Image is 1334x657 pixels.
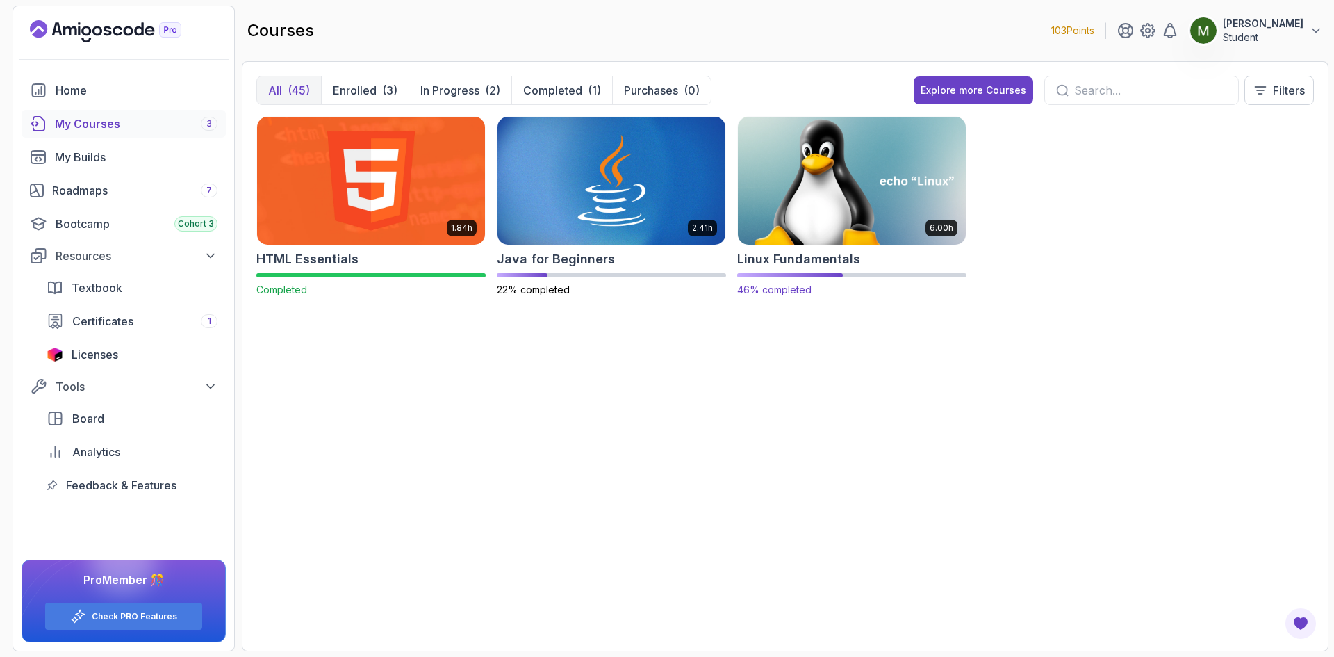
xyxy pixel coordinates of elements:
[268,82,282,99] p: All
[22,210,226,238] a: bootcamp
[38,274,226,302] a: textbook
[497,284,570,295] span: 22% completed
[206,118,212,129] span: 3
[1284,607,1317,640] button: Open Feedback Button
[257,76,321,104] button: All(45)
[1244,76,1314,105] button: Filters
[208,316,211,327] span: 1
[737,250,860,269] h2: Linux Fundamentals
[732,113,971,248] img: Linux Fundamentals card
[56,82,217,99] div: Home
[38,438,226,466] a: analytics
[497,116,726,297] a: Java for Beginners card2.41hJava for Beginners22% completed
[72,410,104,427] span: Board
[451,222,472,234] p: 1.84h
[256,284,307,295] span: Completed
[52,182,217,199] div: Roadmaps
[1074,82,1227,99] input: Search...
[38,405,226,432] a: board
[22,110,226,138] a: courses
[47,348,63,362] img: jetbrains icon
[612,76,711,104] button: Purchases(0)
[684,82,700,99] div: (0)
[55,115,217,132] div: My Courses
[914,76,1033,104] button: Explore more Courses
[92,611,177,622] a: Check PRO Features
[420,82,479,99] p: In Progress
[55,149,217,165] div: My Builds
[1051,24,1094,38] p: 103 Points
[409,76,511,104] button: In Progress(2)
[497,117,725,245] img: Java for Beginners card
[737,284,812,295] span: 46% completed
[930,222,953,234] p: 6.00h
[38,471,226,499] a: feedback
[72,346,118,363] span: Licenses
[1223,31,1303,44] p: Student
[22,177,226,204] a: roadmaps
[333,82,377,99] p: Enrolled
[257,117,485,245] img: HTML Essentials card
[22,76,226,104] a: home
[178,218,214,229] span: Cohort 3
[72,313,133,330] span: Certificates
[256,116,486,297] a: HTML Essentials card1.84hHTML EssentialsCompleted
[1273,82,1305,99] p: Filters
[588,82,601,99] div: (1)
[737,116,966,297] a: Linux Fundamentals card6.00hLinux Fundamentals46% completed
[30,20,213,42] a: Landing page
[38,307,226,335] a: certificates
[288,82,310,99] div: (45)
[921,83,1026,97] div: Explore more Courses
[38,341,226,368] a: licenses
[206,185,212,196] span: 7
[44,602,203,631] button: Check PRO Features
[66,477,176,494] span: Feedback & Features
[247,19,314,42] h2: courses
[72,444,120,460] span: Analytics
[22,243,226,268] button: Resources
[624,82,678,99] p: Purchases
[1189,17,1323,44] button: user profile image[PERSON_NAME]Student
[1190,17,1217,44] img: user profile image
[485,82,500,99] div: (2)
[22,143,226,171] a: builds
[256,250,359,269] h2: HTML Essentials
[523,82,582,99] p: Completed
[22,374,226,399] button: Tools
[382,82,397,99] div: (3)
[72,279,122,296] span: Textbook
[497,250,615,269] h2: Java for Beginners
[321,76,409,104] button: Enrolled(3)
[56,216,217,232] div: Bootcamp
[56,248,217,264] div: Resources
[692,222,713,234] p: 2.41h
[56,378,217,395] div: Tools
[511,76,612,104] button: Completed(1)
[1223,17,1303,31] p: [PERSON_NAME]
